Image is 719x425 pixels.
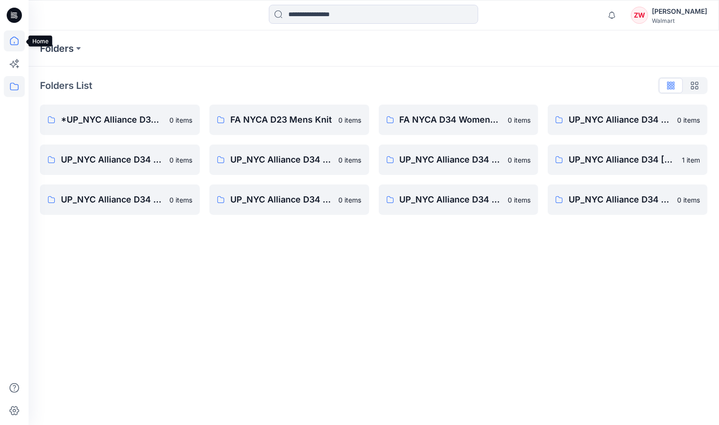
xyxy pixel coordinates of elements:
p: 0 items [508,195,531,205]
a: UP_NYC Alliance D34 [DEMOGRAPHIC_DATA] Bottoms0 items [40,145,200,175]
p: UP_NYC Alliance D34 [DEMOGRAPHIC_DATA] Sweaters [61,193,164,206]
p: 0 items [339,195,362,205]
a: UP_NYC Alliance D34 [DEMOGRAPHIC_DATA] Knit Tops1 item [548,145,708,175]
a: UP_NYC Alliance D34 [DEMOGRAPHIC_DATA] Sweaters0 items [40,184,200,215]
a: Folders [40,42,74,55]
p: 0 items [677,195,700,205]
p: UP_NYC Alliance D34 Activewear Sweaters [569,113,671,126]
p: UP_NYC Alliance D34 Plus Tops, Sweaters and Dresses [569,193,671,206]
p: 0 items [169,155,192,165]
p: UP_NYC Alliance D34 Plus Tops, Dresses and Sweaters [400,193,502,206]
p: *UP_NYC Alliance D34_NYC IN* [61,113,164,126]
a: UP_NYC Alliance D34 Plus Bottoms0 items [209,184,369,215]
p: 0 items [508,155,531,165]
a: *UP_NYC Alliance D34_NYC IN*0 items [40,105,200,135]
p: Folders List [40,78,92,93]
p: 0 items [169,195,192,205]
p: FA NYCA D34 Womens Knits [400,113,502,126]
p: FA NYCA D23 Mens Knit [230,113,333,126]
a: FA NYCA D34 Womens Knits0 items [379,105,539,135]
p: 0 items [169,115,192,125]
a: UP_NYC Alliance D34 Plus Tops, Dresses and Sweaters0 items [379,184,539,215]
a: UP_NYC Alliance D34 [DEMOGRAPHIC_DATA] Dresses0 items [209,145,369,175]
div: Walmart [652,17,707,24]
p: UP_NYC Alliance D34 [DEMOGRAPHIC_DATA] Knit Tops [569,153,676,166]
p: UP_NYC Alliance D34 [DEMOGRAPHIC_DATA] Dresses [230,153,333,166]
a: UP_NYC Alliance D34 Plus Tops, Sweaters and Dresses0 items [548,184,708,215]
p: 0 items [339,115,362,125]
p: UP_NYC Alliance D34 [DEMOGRAPHIC_DATA] Bottoms [61,153,164,166]
p: 0 items [508,115,531,125]
a: UP_NYC Alliance D34 [DEMOGRAPHIC_DATA] Jackets/ Woven Tops0 items [379,145,539,175]
p: UP_NYC Alliance D34 Plus Bottoms [230,193,333,206]
p: UP_NYC Alliance D34 [DEMOGRAPHIC_DATA] Jackets/ Woven Tops [400,153,502,166]
div: [PERSON_NAME] [652,6,707,17]
p: 0 items [677,115,700,125]
p: 0 items [339,155,362,165]
a: FA NYCA D23 Mens Knit0 items [209,105,369,135]
p: 1 item [682,155,700,165]
div: ZW [631,7,648,24]
a: UP_NYC Alliance D34 Activewear Sweaters0 items [548,105,708,135]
